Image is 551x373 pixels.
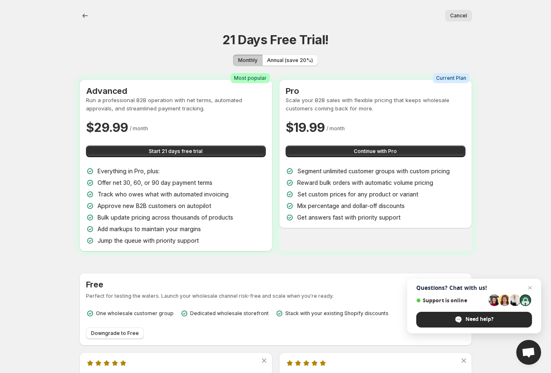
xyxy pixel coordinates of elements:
[86,280,465,289] h3: Free
[98,225,201,232] span: Add markups to maintain your margins
[98,167,160,175] span: Everything in Pro, plus:
[149,148,203,155] span: Start 21 days free trial
[233,55,262,66] button: Monthly
[79,10,91,22] button: Billing.buttons.back
[297,213,401,222] p: Get answers fast with priority support
[436,75,466,81] span: Current Plan
[416,297,486,304] span: Support is online
[297,167,450,175] p: Segment unlimited customer groups with custom pricing
[96,310,174,317] p: One wholesale customer group
[98,213,233,222] p: Bulk update pricing across thousands of products
[98,237,199,244] span: Jump the queue with priority support
[297,202,405,210] p: Mix percentage and dollar-off discounts
[285,310,389,317] p: Stack with your existing Shopify discounts
[86,96,266,112] p: Run a professional B2B operation with net terms, automated approvals, and streamlined payment tra...
[262,55,318,66] button: Annual (save 20%)
[98,202,211,209] span: Approve new B2B customers on autopilot
[267,57,313,64] span: Annual (save 20%)
[465,316,494,323] span: Need help?
[525,283,535,293] span: Close chat
[91,330,139,337] span: Downgrade to Free
[450,12,467,19] span: Cancel
[234,75,267,81] span: Most popular
[516,340,541,365] div: Open chat
[327,125,345,132] span: / month
[222,31,329,48] h1: 21 Days Free Trial!
[130,125,148,132] span: / month
[98,191,229,198] span: Track who owes what with automated invoicing
[297,179,433,187] p: Reward bulk orders with automatic volume pricing
[354,148,397,155] span: Continue with Pro
[286,119,325,136] h2: $ 19.99
[86,293,465,299] p: Perfect for testing the waters. Launch your wholesale channel risk-free and scale when you're ready.
[286,96,465,112] p: Scale your B2B sales with flexible pricing that keeps wholesale customers coming back for more.
[297,190,418,198] p: Set custom prices for any product or variant
[98,179,212,186] span: Offer net 30, 60, or 90 day payment terms
[416,285,532,291] span: Questions? Chat with us!
[416,312,532,328] div: Need help?
[86,86,266,96] h3: Advanced
[86,146,266,157] button: Start 21 days free trial
[238,57,258,64] span: Monthly
[286,86,465,96] h3: Pro
[190,310,269,317] p: Dedicated wholesale storefront
[445,10,472,22] button: Cancel
[286,146,465,157] button: Continue with Pro
[86,328,144,339] button: Downgrade to Free
[86,119,128,136] h2: $ 29.99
